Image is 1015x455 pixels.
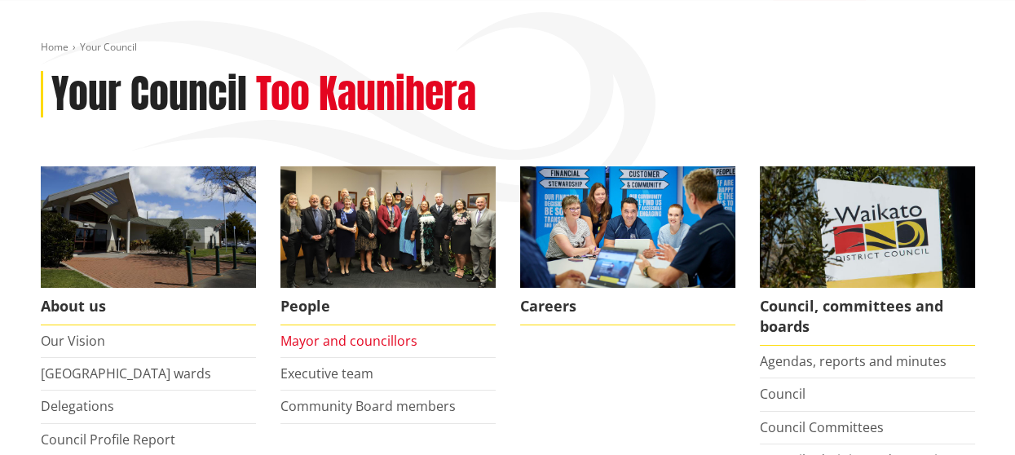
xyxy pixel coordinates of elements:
[280,397,456,415] a: Community Board members
[760,166,975,346] a: Waikato-District-Council-sign Council, committees and boards
[760,288,975,346] span: Council, committees and boards
[41,364,211,382] a: [GEOGRAPHIC_DATA] wards
[280,364,373,382] a: Executive team
[280,166,496,325] a: 2022 Council People
[520,166,735,325] a: Careers
[520,166,735,288] img: Office staff in meeting - Career page
[760,166,975,288] img: Waikato-District-Council-sign
[280,332,417,350] a: Mayor and councillors
[51,71,247,118] h1: Your Council
[760,385,805,403] a: Council
[41,41,975,55] nav: breadcrumb
[41,166,256,288] img: WDC Building 0015
[41,40,68,54] a: Home
[280,288,496,325] span: People
[41,288,256,325] span: About us
[41,397,114,415] a: Delegations
[256,71,476,118] h2: Too Kaunihera
[940,387,999,445] iframe: Messenger Launcher
[760,352,947,370] a: Agendas, reports and minutes
[760,418,884,436] a: Council Committees
[41,332,105,350] a: Our Vision
[41,166,256,325] a: WDC Building 0015 About us
[280,166,496,288] img: 2022 Council
[80,40,137,54] span: Your Council
[41,431,175,448] a: Council Profile Report
[520,288,735,325] span: Careers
